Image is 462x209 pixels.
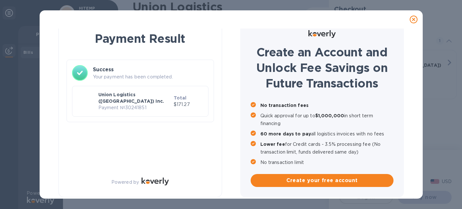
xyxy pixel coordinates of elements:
p: Powered by [111,179,139,186]
p: Your payment has been completed. [93,74,208,80]
span: Create your free account [256,177,388,184]
p: Quick approval for up to in short term financing [260,112,393,127]
h1: Payment Result [69,30,211,47]
button: Create your free account [251,174,393,187]
p: for Credit cards - 3.5% processing fee (No transaction limit, funds delivered same day) [260,140,393,156]
p: Union Logistics ([GEOGRAPHIC_DATA]) Inc. [98,91,171,104]
h3: Success [93,66,208,74]
b: 60 more days to pay [260,131,311,136]
h1: Create an Account and Unlock Fee Savings on Future Transactions [251,44,393,91]
b: $1,000,000 [315,113,344,118]
img: Logo [308,30,336,38]
b: No transaction fees [260,103,309,108]
b: Total [174,95,187,100]
b: Lower fee [260,142,285,147]
img: Logo [142,178,169,185]
p: No transaction limit [260,158,393,166]
p: all logistics invoices with no fees [260,130,393,138]
p: $171.27 [174,101,203,108]
p: Payment № 30241851 [98,104,171,111]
